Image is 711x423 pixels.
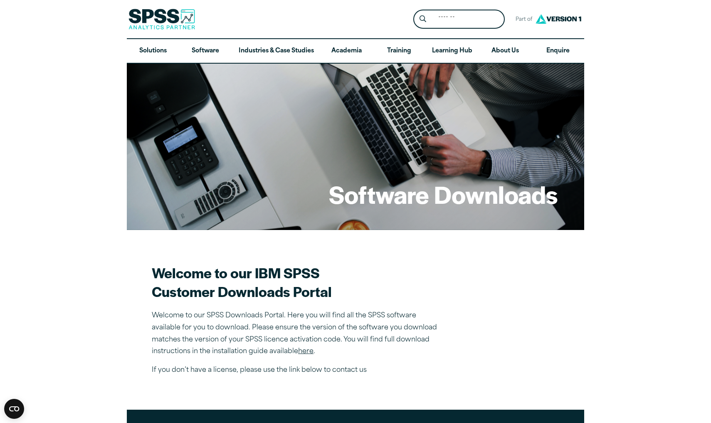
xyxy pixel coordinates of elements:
a: Software [179,39,232,63]
span: Part of [511,14,533,26]
svg: Search magnifying glass icon [420,15,426,22]
p: If you don’t have a license, please use the link below to contact us [152,364,443,376]
a: Enquire [532,39,584,63]
a: Learning Hub [425,39,479,63]
a: Academia [321,39,373,63]
button: Search magnifying glass icon [415,12,431,27]
p: Welcome to our SPSS Downloads Portal. Here you will find all the SPSS software available for you ... [152,310,443,358]
h1: Software Downloads [329,178,558,210]
a: here [298,348,314,355]
a: About Us [479,39,531,63]
form: Site Header Search Form [413,10,505,29]
a: Solutions [127,39,179,63]
img: Version1 Logo [533,11,583,27]
img: SPSS Analytics Partner [128,9,195,30]
a: Training [373,39,425,63]
nav: Desktop version of site main menu [127,39,584,63]
button: Open CMP widget [4,399,24,419]
h2: Welcome to our IBM SPSS Customer Downloads Portal [152,263,443,301]
a: Industries & Case Studies [232,39,321,63]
